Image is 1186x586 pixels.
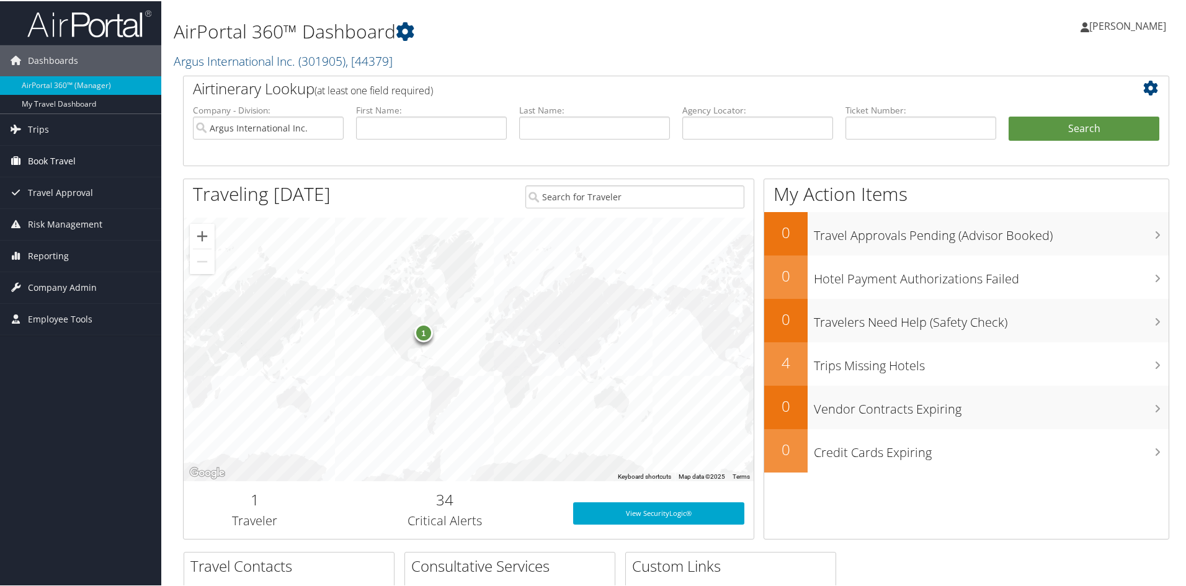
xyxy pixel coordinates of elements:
span: ( 301905 ) [298,51,346,68]
label: Ticket Number: [845,103,996,115]
div: 1 [414,322,432,340]
h3: Vendor Contracts Expiring [814,393,1169,417]
a: 0Vendor Contracts Expiring [764,384,1169,428]
input: Search for Traveler [525,184,744,207]
a: 0Hotel Payment Authorizations Failed [764,254,1169,298]
a: View SecurityLogic® [573,501,744,523]
span: Company Admin [28,271,97,302]
img: airportal-logo.png [27,8,151,37]
button: Search [1009,115,1159,140]
h2: Airtinerary Lookup [193,77,1077,98]
h3: Traveler [193,511,317,528]
span: Travel Approval [28,176,93,207]
span: [PERSON_NAME] [1089,18,1166,32]
h2: Consultative Services [411,554,615,575]
h2: 0 [764,264,808,285]
span: , [ 44379 ] [346,51,393,68]
button: Zoom in [190,223,215,247]
h3: Trips Missing Hotels [814,350,1169,373]
a: Terms (opens in new tab) [733,472,750,479]
img: Google [187,464,228,480]
a: 0Credit Cards Expiring [764,428,1169,471]
span: Book Travel [28,144,76,175]
label: Last Name: [519,103,670,115]
h2: 4 [764,351,808,372]
h2: Custom Links [632,554,836,575]
span: Employee Tools [28,303,92,334]
h2: Travel Contacts [190,554,394,575]
label: First Name: [356,103,507,115]
span: Dashboards [28,44,78,75]
h1: My Action Items [764,180,1169,206]
button: Zoom out [190,248,215,273]
h3: Critical Alerts [336,511,555,528]
h3: Travel Approvals Pending (Advisor Booked) [814,220,1169,243]
label: Company - Division: [193,103,344,115]
span: (at least one field required) [314,82,433,96]
h3: Travelers Need Help (Safety Check) [814,306,1169,330]
span: Map data ©2025 [679,472,725,479]
button: Keyboard shortcuts [618,471,671,480]
a: Open this area in Google Maps (opens a new window) [187,464,228,480]
label: Agency Locator: [682,103,833,115]
a: 0Travelers Need Help (Safety Check) [764,298,1169,341]
h3: Credit Cards Expiring [814,437,1169,460]
h2: 0 [764,221,808,242]
a: [PERSON_NAME] [1081,6,1179,43]
a: Argus International Inc. [174,51,393,68]
span: Trips [28,113,49,144]
span: Risk Management [28,208,102,239]
h3: Hotel Payment Authorizations Failed [814,263,1169,286]
h2: 0 [764,308,808,329]
h2: 0 [764,438,808,459]
h2: 34 [336,488,555,509]
span: Reporting [28,239,69,270]
h2: 0 [764,394,808,415]
h2: 1 [193,488,317,509]
h1: Traveling [DATE] [193,180,331,206]
a: 0Travel Approvals Pending (Advisor Booked) [764,211,1169,254]
h1: AirPortal 360™ Dashboard [174,17,844,43]
a: 4Trips Missing Hotels [764,341,1169,384]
